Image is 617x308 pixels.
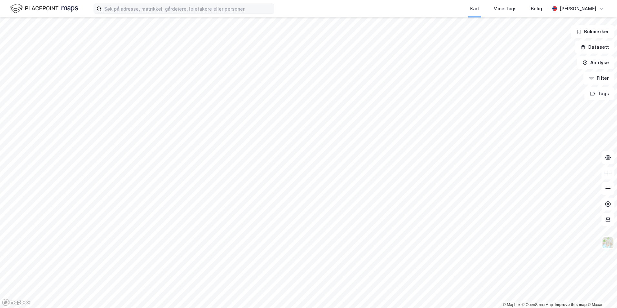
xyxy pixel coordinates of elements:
[585,277,617,308] div: Kontrollprogram for chat
[493,5,517,13] div: Mine Tags
[560,5,596,13] div: [PERSON_NAME]
[102,4,274,14] input: Søk på adresse, matrikkel, gårdeiere, leietakere eller personer
[585,277,617,308] iframe: Chat Widget
[470,5,479,13] div: Kart
[531,5,542,13] div: Bolig
[10,3,78,14] img: logo.f888ab2527a4732fd821a326f86c7f29.svg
